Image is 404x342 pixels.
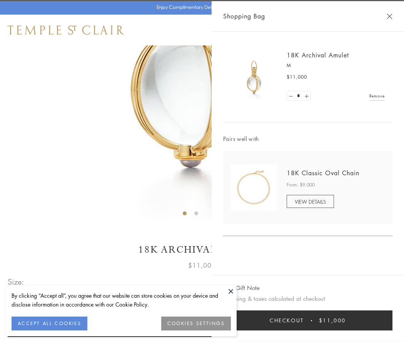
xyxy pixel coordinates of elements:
[188,260,216,270] span: $11,000
[223,11,265,21] span: Shopping Bag
[223,283,260,293] button: Add Gift Note
[223,310,392,330] button: Checkout $11,000
[231,54,277,100] img: 18K Archival Amulet
[287,73,307,81] span: $11,000
[302,91,310,101] a: Set quantity to 2
[287,181,315,189] span: From: $9,000
[287,91,295,101] a: Set quantity to 0
[223,134,392,143] span: Pairs well with
[295,198,326,205] span: VIEW DETAILS
[8,243,396,256] h1: 18K Archival Amulet
[319,316,346,325] span: $11,000
[287,62,385,69] p: M
[231,164,277,211] img: N88865-OV18
[161,317,231,330] button: COOKIES SETTINGS
[12,317,87,330] button: ACCEPT ALL COOKIES
[8,25,124,35] img: Temple St. Clair
[387,13,392,19] button: Close Shopping Bag
[287,51,349,59] a: 18K Archival Amulet
[287,195,334,208] a: VIEW DETAILS
[223,294,392,303] p: Shipping & taxes calculated at checkout
[369,92,385,100] a: Remove
[270,316,304,325] span: Checkout
[287,169,359,177] a: 18K Classic Oval Chain
[12,291,231,309] div: By clicking “Accept all”, you agree that our website can store cookies on your device and disclos...
[157,3,244,11] p: Enjoy Complimentary Delivery & Returns
[8,275,25,288] span: Size:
